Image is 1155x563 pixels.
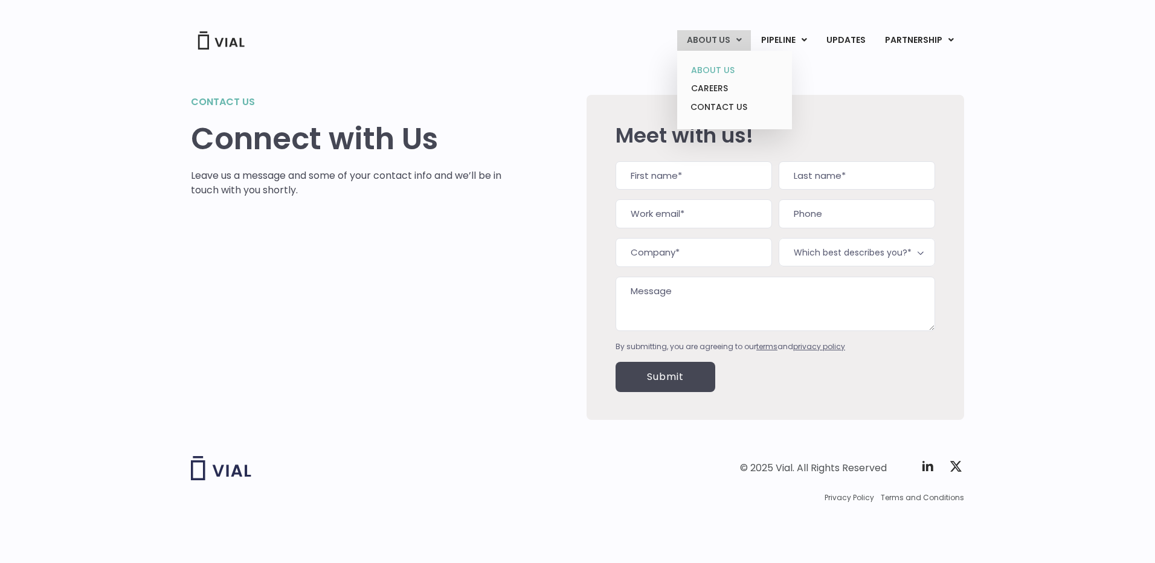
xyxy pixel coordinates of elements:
a: PARTNERSHIPMenu Toggle [875,30,964,51]
a: privacy policy [793,341,845,352]
a: ABOUT US [681,61,787,80]
a: ABOUT USMenu Toggle [677,30,751,51]
h2: Meet with us! [616,124,935,147]
a: Privacy Policy [825,492,874,503]
input: Work email* [616,199,772,228]
div: By submitting, you are agreeing to our and [616,341,935,352]
input: First name* [616,161,772,190]
input: Last name* [779,161,935,190]
a: terms [756,341,777,352]
a: UPDATES [817,30,875,51]
a: PIPELINEMenu Toggle [751,30,816,51]
p: Leave us a message and some of your contact info and we’ll be in touch with you shortly. [191,169,502,198]
a: Terms and Conditions [881,492,964,503]
img: Vial logo wih "Vial" spelled out [191,456,251,480]
span: Which best describes you?* [779,238,935,266]
h1: Connect with Us [191,121,502,156]
input: Company* [616,238,772,267]
a: CONTACT US [681,98,787,117]
div: © 2025 Vial. All Rights Reserved [740,462,887,475]
input: Submit [616,362,715,392]
input: Phone [779,199,935,228]
h2: Contact us [191,95,502,109]
a: CAREERS [681,79,787,98]
img: Vial Logo [197,31,245,50]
